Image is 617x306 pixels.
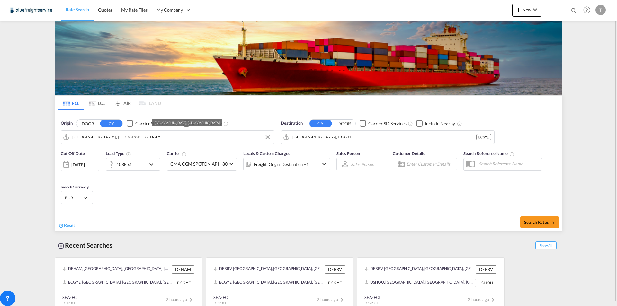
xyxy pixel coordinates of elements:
md-icon: icon-arrow-right [550,221,555,225]
span: 40RE x 1 [62,301,75,305]
span: Show All [535,241,557,249]
md-icon: icon-chevron-down [320,160,328,168]
div: T [595,5,606,15]
button: DOOR [76,120,99,127]
span: Destination [281,120,303,127]
span: Search Reference Name [463,151,514,156]
span: 2 hours ago [166,297,195,302]
div: [DATE] [61,158,99,171]
md-icon: icon-chevron-down [148,161,158,168]
md-icon: icon-chevron-right [187,296,195,303]
span: Rate Search [66,7,89,12]
md-checkbox: Checkbox No Ink [127,120,174,127]
span: Search Currency [61,185,89,189]
md-icon: Unchecked: Ignores neighbouring ports when fetching rates.Checked : Includes neighbouring ports w... [457,121,462,126]
div: DEBRV, Bremerhaven, Germany, Western Europe, Europe [365,265,474,274]
md-datepicker: Select [61,170,66,179]
div: DEBRV, Bremerhaven, Germany, Western Europe, Europe [214,265,323,274]
div: 40RE x1icon-chevron-down [106,158,160,171]
md-pagination-wrapper: Use the left and right arrow keys to navigate between tabs [58,96,161,110]
md-select: Select Currency: € EUREuro [64,193,89,202]
button: DOOR [333,120,355,127]
div: ECGYE, Guayaquil, Ecuador, South America, Americas [63,279,172,287]
div: USHOU [475,279,496,287]
div: Origin DOOR CY Checkbox No InkUnchecked: Search for CY (Container Yard) services for all selected... [55,110,562,231]
md-icon: icon-chevron-down [531,6,539,13]
span: 40RE x 1 [213,301,226,305]
md-icon: Unchecked: Search for CY (Container Yard) services for all selected carriers.Checked : Search for... [408,121,413,126]
span: CMA CGM SPOTON API +80 [170,161,228,167]
img: LCL+%26+FCL+BACKGROUND.png [55,21,562,95]
span: 2 hours ago [468,297,497,302]
img: 9097ab40c0d911ee81d80fb7ec8da167.JPG [10,3,53,17]
div: icon-magnify [570,7,577,17]
md-icon: icon-information-outline [126,152,131,157]
span: EUR [65,195,83,201]
button: CY [309,120,332,127]
div: SEA-FCL [213,294,230,300]
div: icon-refreshReset [58,222,75,229]
div: ECGYE [325,279,345,287]
span: Search Rates [524,220,555,225]
button: CY [100,120,122,127]
md-checkbox: Checkbox No Ink [183,120,222,127]
md-checkbox: Checkbox No Ink [360,120,407,127]
div: DEBRV [476,265,496,274]
md-input-container: Hamburg, DEHAM [61,131,274,144]
span: Locals & Custom Charges [243,151,290,156]
div: ECGYE [476,134,491,140]
md-tab-item: LCL [84,96,110,110]
div: Carrier SD Services [135,120,174,127]
span: Sales Person [336,151,360,156]
md-icon: Unchecked: Ignores neighbouring ports when fetching rates.Checked : Includes neighbouring ports w... [223,121,228,126]
input: Search by Port [72,132,271,142]
div: Help [581,4,595,16]
md-icon: Your search will be saved by the below given name [509,152,514,157]
span: Origin [61,120,72,127]
span: Quotes [98,7,112,13]
input: Enter Customer Details [407,159,455,169]
md-icon: icon-airplane [114,100,122,104]
md-icon: icon-refresh [58,223,64,229]
div: [DATE] [71,162,85,168]
md-icon: icon-backup-restore [57,242,65,250]
span: My Company [156,7,183,13]
span: 2 hours ago [317,297,346,302]
div: ECGYE [174,279,194,287]
span: 20GP x 1 [364,301,378,305]
div: ECGYE, Guayaquil, Ecuador, South America, Americas [214,279,323,287]
md-icon: The selected Trucker/Carrierwill be displayed in the rate results If the rates are from another f... [182,152,187,157]
div: Include Nearby [425,120,455,127]
md-icon: icon-magnify [570,7,577,14]
div: Recent Searches [55,238,115,252]
md-input-container: Guayaquil, ECGYE [281,131,494,144]
md-select: Sales Person [350,160,375,169]
div: SEA-FCL [364,294,381,300]
md-icon: icon-chevron-right [489,296,497,303]
md-tab-item: FCL [58,96,84,110]
div: DEHAM [172,265,194,274]
md-icon: icon-chevron-right [338,296,346,303]
div: Carrier SD Services [368,120,407,127]
span: New [515,7,539,12]
md-icon: icon-plus 400-fg [515,6,523,13]
div: SEA-FCL [62,294,79,300]
span: Help [581,4,592,15]
input: Search by Port [292,132,476,142]
div: [GEOGRAPHIC_DATA], [GEOGRAPHIC_DATA] [155,119,219,126]
div: Freight Origin Destination Factory Stuffing [254,160,309,169]
button: icon-plus 400-fgNewicon-chevron-down [512,4,541,17]
span: Reset [64,223,75,228]
md-tab-item: AIR [110,96,135,110]
button: Search Ratesicon-arrow-right [520,216,559,228]
span: My Rate Files [121,7,148,13]
div: DEHAM, Hamburg, Germany, Western Europe, Europe [63,265,170,274]
input: Search Reference Name [476,159,542,169]
span: Carrier [167,151,187,156]
div: USHOU, Houston, TX, United States, North America, Americas [365,279,473,287]
div: Freight Origin Destination Factory Stuffingicon-chevron-down [243,158,330,170]
div: DEBRV [325,265,345,274]
span: Load Type [106,151,131,156]
span: Cut Off Date [61,151,85,156]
